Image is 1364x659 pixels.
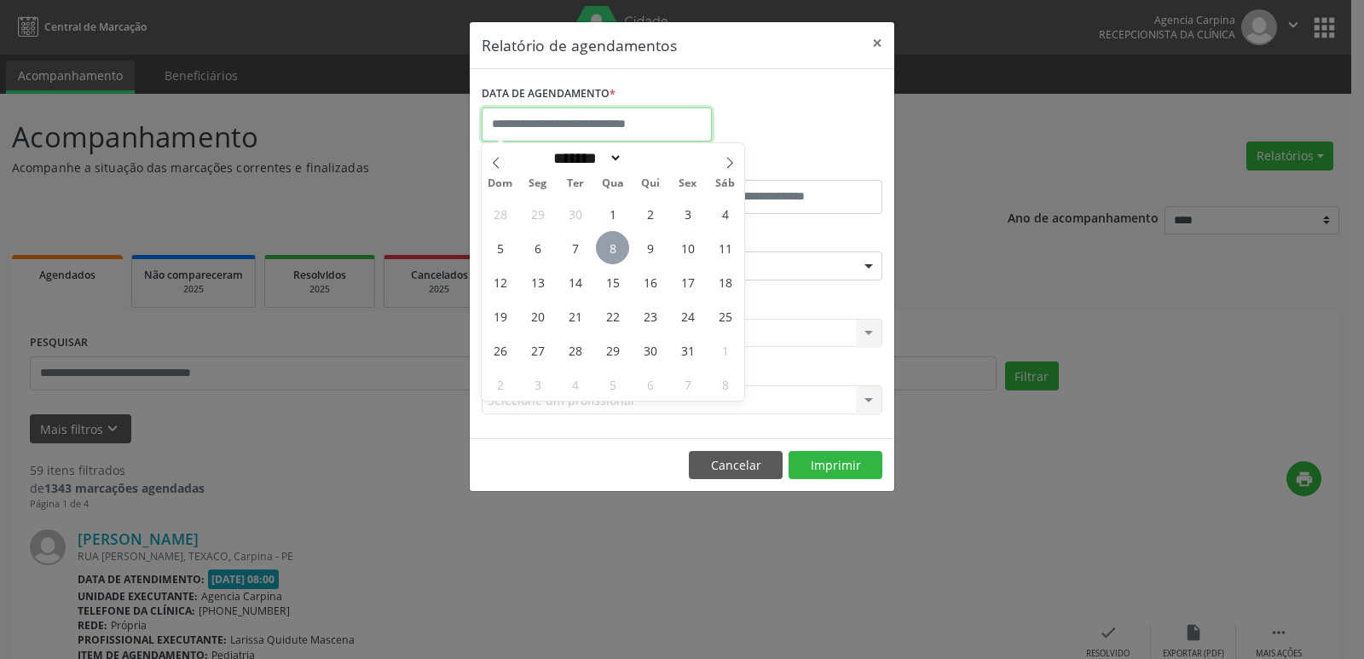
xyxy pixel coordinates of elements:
[708,299,742,332] span: Outubro 25, 2025
[671,367,704,401] span: Novembro 7, 2025
[708,333,742,367] span: Novembro 1, 2025
[596,333,629,367] span: Outubro 29, 2025
[482,81,616,107] label: DATA DE AGENDAMENTO
[708,197,742,230] span: Outubro 4, 2025
[558,265,592,298] span: Outubro 14, 2025
[632,178,669,189] span: Qui
[483,299,517,332] span: Outubro 19, 2025
[483,265,517,298] span: Outubro 12, 2025
[708,231,742,264] span: Outubro 11, 2025
[558,197,592,230] span: Setembro 30, 2025
[596,367,629,401] span: Novembro 5, 2025
[521,367,554,401] span: Novembro 3, 2025
[483,197,517,230] span: Setembro 28, 2025
[558,231,592,264] span: Outubro 7, 2025
[482,34,677,56] h5: Relatório de agendamentos
[521,265,554,298] span: Outubro 13, 2025
[686,153,882,180] label: ATÉ
[558,299,592,332] span: Outubro 21, 2025
[622,149,679,167] input: Year
[558,333,592,367] span: Outubro 28, 2025
[669,178,707,189] span: Sex
[596,265,629,298] span: Outubro 15, 2025
[633,197,667,230] span: Outubro 2, 2025
[671,333,704,367] span: Outubro 31, 2025
[483,333,517,367] span: Outubro 26, 2025
[708,265,742,298] span: Outubro 18, 2025
[482,178,519,189] span: Dom
[789,451,882,480] button: Imprimir
[594,178,632,189] span: Qua
[689,451,783,480] button: Cancelar
[671,231,704,264] span: Outubro 10, 2025
[633,299,667,332] span: Outubro 23, 2025
[521,333,554,367] span: Outubro 27, 2025
[860,22,894,64] button: Close
[557,178,594,189] span: Ter
[521,231,554,264] span: Outubro 6, 2025
[521,299,554,332] span: Outubro 20, 2025
[633,231,667,264] span: Outubro 9, 2025
[521,197,554,230] span: Setembro 29, 2025
[707,178,744,189] span: Sáb
[596,299,629,332] span: Outubro 22, 2025
[596,197,629,230] span: Outubro 1, 2025
[519,178,557,189] span: Seg
[483,231,517,264] span: Outubro 5, 2025
[633,367,667,401] span: Novembro 6, 2025
[547,149,622,167] select: Month
[558,367,592,401] span: Novembro 4, 2025
[671,299,704,332] span: Outubro 24, 2025
[633,333,667,367] span: Outubro 30, 2025
[708,367,742,401] span: Novembro 8, 2025
[671,265,704,298] span: Outubro 17, 2025
[671,197,704,230] span: Outubro 3, 2025
[633,265,667,298] span: Outubro 16, 2025
[596,231,629,264] span: Outubro 8, 2025
[483,367,517,401] span: Novembro 2, 2025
